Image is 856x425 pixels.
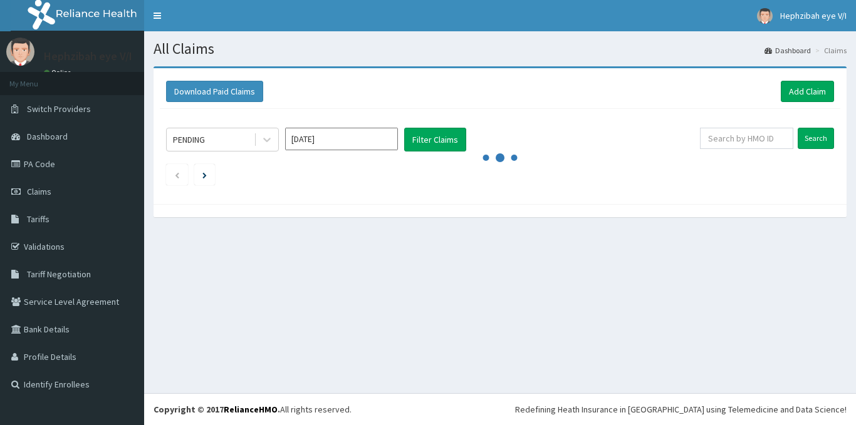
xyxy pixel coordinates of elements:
span: Hephzibah eye V/I [780,10,847,21]
span: Claims [27,186,51,197]
footer: All rights reserved. [144,393,856,425]
a: RelianceHMO [224,404,278,415]
button: Filter Claims [404,128,466,151]
a: Dashboard [765,45,811,56]
li: Claims [812,45,847,56]
input: Select Month and Year [285,128,398,150]
svg: audio-loading [481,139,519,177]
a: Next page [202,169,207,180]
span: Switch Providers [27,103,91,115]
a: Previous page [174,169,180,180]
div: PENDING [173,133,205,146]
h1: All Claims [154,41,847,57]
p: Hephzibah eye V/I [44,51,132,62]
input: Search by HMO ID [700,128,793,149]
input: Search [798,128,834,149]
span: Tariff Negotiation [27,269,91,280]
span: Tariffs [27,213,50,225]
img: User Image [757,8,773,24]
button: Download Paid Claims [166,81,263,102]
span: Dashboard [27,131,68,142]
div: Redefining Heath Insurance in [GEOGRAPHIC_DATA] using Telemedicine and Data Science! [515,403,847,416]
a: Online [44,68,74,77]
img: User Image [6,38,34,66]
strong: Copyright © 2017 . [154,404,280,415]
a: Add Claim [781,81,834,102]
